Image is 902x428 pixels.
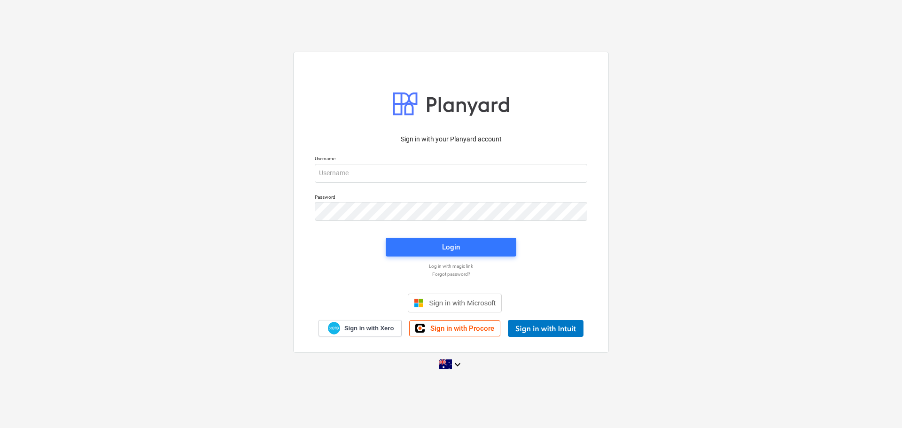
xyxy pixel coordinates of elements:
p: Sign in with your Planyard account [315,134,587,144]
a: Sign in with Procore [409,320,500,336]
img: Xero logo [328,322,340,335]
p: Password [315,194,587,202]
a: Forgot password? [310,271,592,277]
button: Login [386,238,516,257]
input: Username [315,164,587,183]
p: Username [315,156,587,163]
a: Log in with magic link [310,263,592,269]
img: Microsoft logo [414,298,423,308]
a: Sign in with Xero [319,320,402,336]
span: Sign in with Procore [430,324,494,333]
i: keyboard_arrow_down [452,359,463,370]
span: Sign in with Xero [344,324,394,333]
div: Login [442,241,460,253]
span: Sign in with Microsoft [429,299,496,307]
